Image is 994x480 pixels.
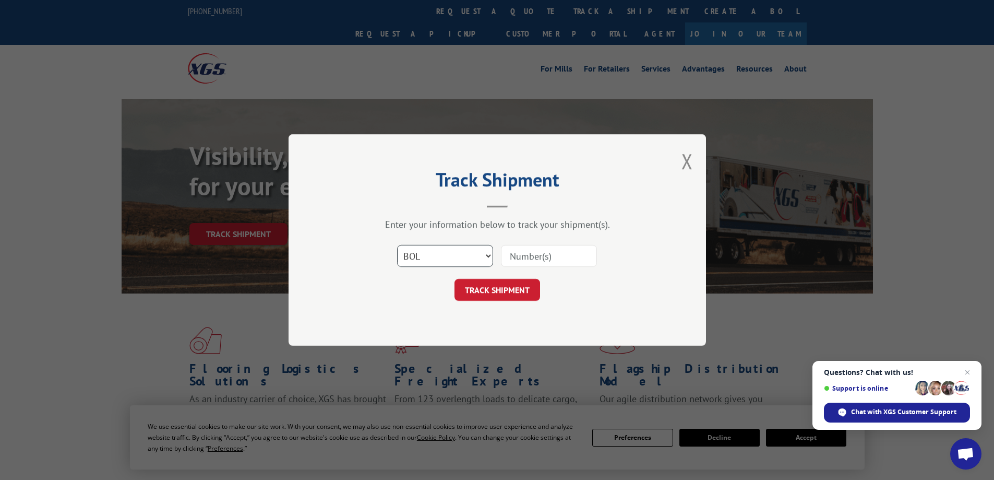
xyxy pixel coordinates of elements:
[950,438,981,470] a: Open chat
[341,218,654,230] div: Enter your information below to track your shipment(s).
[341,172,654,192] h2: Track Shipment
[824,403,970,423] span: Chat with XGS Customer Support
[454,279,540,301] button: TRACK SHIPMENT
[681,147,693,175] button: Close modal
[824,368,970,377] span: Questions? Chat with us!
[824,384,912,392] span: Support is online
[501,245,597,267] input: Number(s)
[851,407,956,417] span: Chat with XGS Customer Support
